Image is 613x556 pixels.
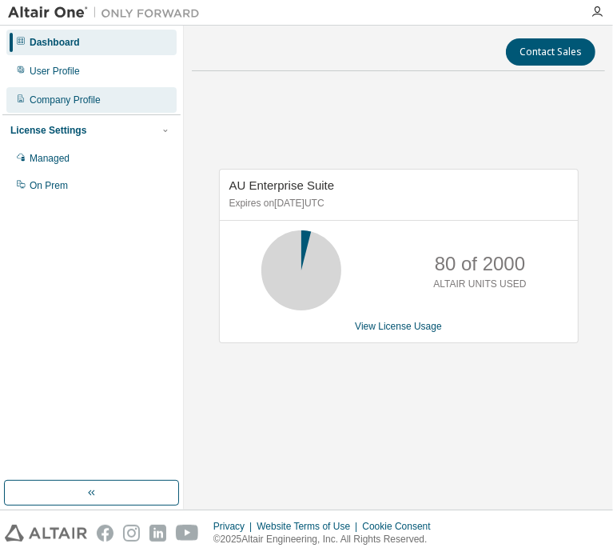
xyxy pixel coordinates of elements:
[362,520,440,533] div: Cookie Consent
[8,5,208,21] img: Altair One
[30,36,80,49] div: Dashboard
[213,520,257,533] div: Privacy
[355,321,442,332] a: View License Usage
[176,525,199,542] img: youtube.svg
[97,525,113,542] img: facebook.svg
[10,124,86,137] div: License Settings
[30,65,80,78] div: User Profile
[30,152,70,165] div: Managed
[435,250,525,278] p: 80 of 2000
[257,520,362,533] div: Website Terms of Use
[506,38,595,66] button: Contact Sales
[5,525,87,542] img: altair_logo.svg
[229,197,564,210] p: Expires on [DATE] UTC
[30,179,68,192] div: On Prem
[229,178,335,192] span: AU Enterprise Suite
[213,533,440,546] p: © 2025 Altair Engineering, Inc. All Rights Reserved.
[123,525,140,542] img: instagram.svg
[30,94,101,106] div: Company Profile
[433,278,526,291] p: ALTAIR UNITS USED
[149,525,166,542] img: linkedin.svg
